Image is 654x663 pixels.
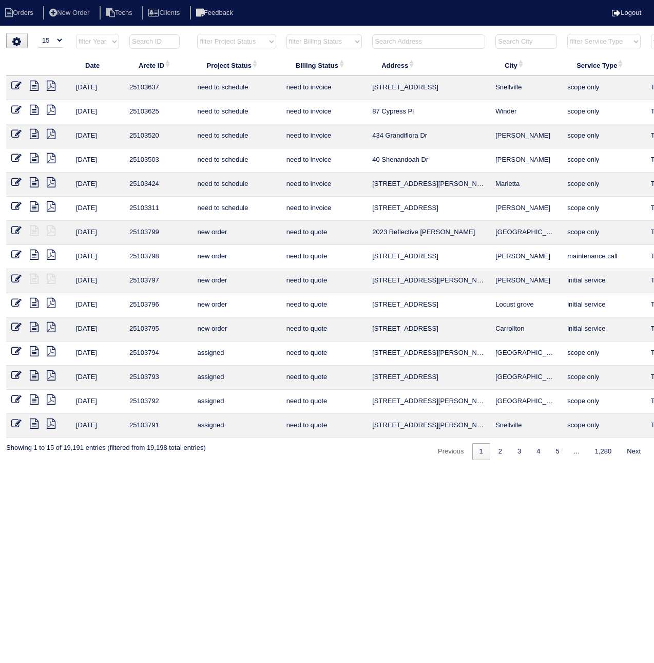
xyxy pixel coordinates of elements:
[490,221,562,245] td: [GEOGRAPHIC_DATA]
[124,342,192,366] td: 25103794
[367,342,490,366] td: [STREET_ADDRESS][PERSON_NAME]
[192,390,281,414] td: assigned
[43,9,98,16] a: New Order
[367,269,490,293] td: [STREET_ADDRESS][PERSON_NAME]
[192,173,281,197] td: need to schedule
[71,414,124,438] td: [DATE]
[281,317,367,342] td: need to quote
[71,76,124,100] td: [DATE]
[124,221,192,245] td: 25103799
[281,100,367,124] td: need to invoice
[562,100,645,124] td: scope only
[490,269,562,293] td: [PERSON_NAME]
[367,197,490,221] td: [STREET_ADDRESS]
[192,76,281,100] td: need to schedule
[281,76,367,100] td: need to invoice
[562,76,645,100] td: scope only
[562,197,645,221] td: scope only
[490,317,562,342] td: Carrollton
[472,443,490,460] a: 1
[367,54,490,76] th: Address: activate to sort column ascending
[367,390,490,414] td: [STREET_ADDRESS][PERSON_NAME]
[190,6,241,20] li: Feedback
[548,443,566,460] a: 5
[71,173,124,197] td: [DATE]
[281,342,367,366] td: need to quote
[367,245,490,269] td: [STREET_ADDRESS]
[588,443,619,460] a: 1,280
[490,76,562,100] td: Snellville
[529,443,547,460] a: 4
[192,342,281,366] td: assigned
[281,245,367,269] td: need to quote
[281,390,367,414] td: need to quote
[281,221,367,245] td: need to quote
[562,245,645,269] td: maintenance call
[71,124,124,148] td: [DATE]
[71,54,124,76] th: Date
[71,317,124,342] td: [DATE]
[281,124,367,148] td: need to invoice
[71,100,124,124] td: [DATE]
[367,173,490,197] td: [STREET_ADDRESS][PERSON_NAME]
[124,269,192,293] td: 25103797
[192,317,281,342] td: new order
[372,34,485,49] input: Search Address
[142,9,188,16] a: Clients
[124,390,192,414] td: 25103792
[562,414,645,438] td: scope only
[124,148,192,173] td: 25103503
[71,148,124,173] td: [DATE]
[367,414,490,438] td: [STREET_ADDRESS][PERSON_NAME]
[431,443,471,460] a: Previous
[495,34,557,49] input: Search City
[192,269,281,293] td: new order
[281,293,367,317] td: need to quote
[71,245,124,269] td: [DATE]
[562,221,645,245] td: scope only
[100,6,141,20] li: Techs
[43,6,98,20] li: New Order
[562,293,645,317] td: initial service
[71,366,124,390] td: [DATE]
[124,54,192,76] th: Arete ID: activate to sort column ascending
[71,269,124,293] td: [DATE]
[490,366,562,390] td: [GEOGRAPHIC_DATA]
[71,197,124,221] td: [DATE]
[562,317,645,342] td: initial service
[71,221,124,245] td: [DATE]
[562,124,645,148] td: scope only
[124,173,192,197] td: 25103424
[124,76,192,100] td: 25103637
[490,100,562,124] td: Winder
[612,9,641,16] a: Logout
[367,221,490,245] td: 2023 Reflective [PERSON_NAME]
[192,221,281,245] td: new order
[567,447,587,455] span: …
[562,148,645,173] td: scope only
[367,148,490,173] td: 40 Shenandoah Dr
[281,366,367,390] td: need to quote
[562,342,645,366] td: scope only
[192,245,281,269] td: new order
[124,317,192,342] td: 25103795
[490,390,562,414] td: [GEOGRAPHIC_DATA]
[562,54,645,76] th: Service Type: activate to sort column ascending
[281,414,367,438] td: need to quote
[192,124,281,148] td: need to schedule
[367,124,490,148] td: 434 Grandiflora Dr
[192,293,281,317] td: new order
[192,197,281,221] td: need to schedule
[124,414,192,438] td: 25103791
[124,366,192,390] td: 25103793
[124,100,192,124] td: 25103625
[490,293,562,317] td: Locust grove
[490,148,562,173] td: [PERSON_NAME]
[100,9,141,16] a: Techs
[490,54,562,76] th: City: activate to sort column ascending
[71,390,124,414] td: [DATE]
[367,100,490,124] td: 87 Cypress Pl
[192,366,281,390] td: assigned
[281,54,367,76] th: Billing Status: activate to sort column ascending
[192,54,281,76] th: Project Status: activate to sort column ascending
